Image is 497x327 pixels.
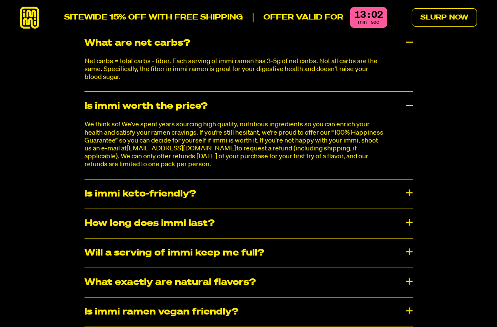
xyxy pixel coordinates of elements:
p: Offer valid for [253,13,343,22]
a: [EMAIL_ADDRESS][DOMAIN_NAME] [127,145,236,152]
div: How long does immi last? [84,209,413,238]
span: sec [371,20,379,25]
p: Net carbs = total carbs - fiber. Each serving of immi ramen has 3-5g of net carbs. Not all carbs ... [84,58,383,82]
div: Is immi ramen vegan friendly? [84,297,413,327]
div: Will a serving of immi keep me full? [84,238,413,268]
div: Is immi keto-friendly? [84,179,413,209]
div: Is immi worth the price? [84,92,413,121]
p: We think so! We’ve spent years sourcing high quality, nutritious ingredients so you can enrich yo... [84,121,383,169]
span: min [358,20,367,25]
p: SITEWIDE 15% OFF WITH FREE SHIPPING [64,13,243,22]
div: 13 [354,10,366,20]
div: What are net carbs? [84,29,413,58]
iframe: Marketing Popup [4,288,90,323]
div: What exactly are natural flavors? [84,268,413,297]
div: 02 [371,10,383,20]
a: Slurp Now [412,8,477,27]
div: : [368,10,370,20]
